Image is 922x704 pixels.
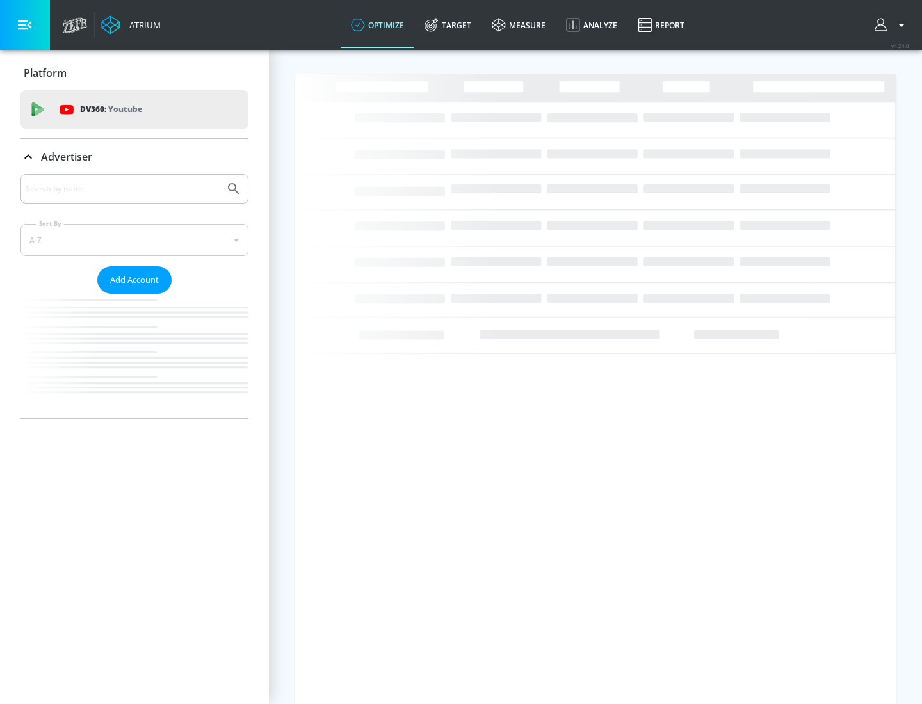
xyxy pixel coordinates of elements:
[20,55,248,91] div: Platform
[80,102,142,116] p: DV360:
[101,15,161,35] a: Atrium
[20,139,248,175] div: Advertiser
[97,266,172,294] button: Add Account
[36,220,64,228] label: Sort By
[627,2,695,48] a: Report
[20,294,248,418] nav: list of Advertiser
[110,273,159,287] span: Add Account
[124,19,161,31] div: Atrium
[20,90,248,129] div: DV360: Youtube
[481,2,556,48] a: measure
[108,102,142,116] p: Youtube
[26,180,220,197] input: Search by name
[414,2,481,48] a: Target
[891,42,909,49] span: v 4.24.0
[41,150,92,164] p: Advertiser
[341,2,414,48] a: optimize
[20,224,248,256] div: A-Z
[24,66,67,80] p: Platform
[20,174,248,418] div: Advertiser
[556,2,627,48] a: Analyze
